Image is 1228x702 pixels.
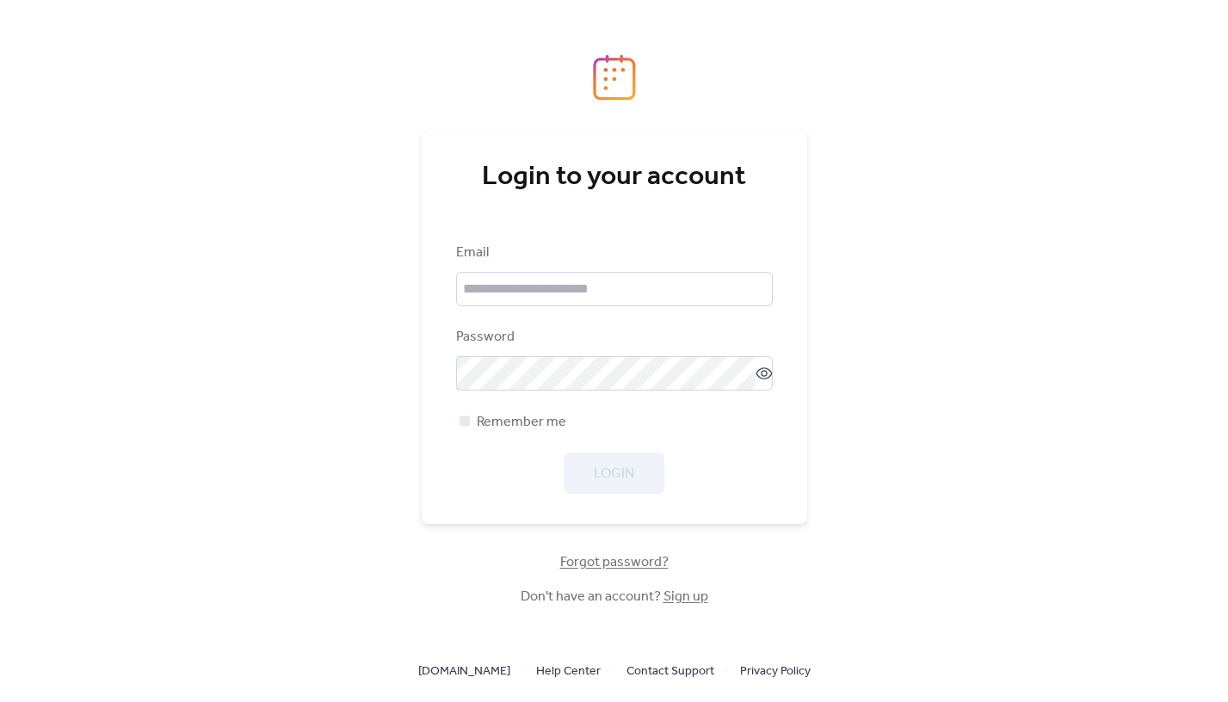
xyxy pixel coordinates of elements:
[456,243,769,263] div: Email
[418,662,510,682] span: [DOMAIN_NAME]
[536,660,601,681] a: Help Center
[456,327,769,348] div: Password
[740,662,811,682] span: Privacy Policy
[418,660,510,681] a: [DOMAIN_NAME]
[663,583,708,610] a: Sign up
[456,160,773,194] div: Login to your account
[593,54,636,101] img: logo
[521,587,708,607] span: Don't have an account?
[477,412,566,433] span: Remember me
[626,662,714,682] span: Contact Support
[560,557,669,567] a: Forgot password?
[626,660,714,681] a: Contact Support
[740,660,811,681] a: Privacy Policy
[560,552,669,573] span: Forgot password?
[536,662,601,682] span: Help Center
